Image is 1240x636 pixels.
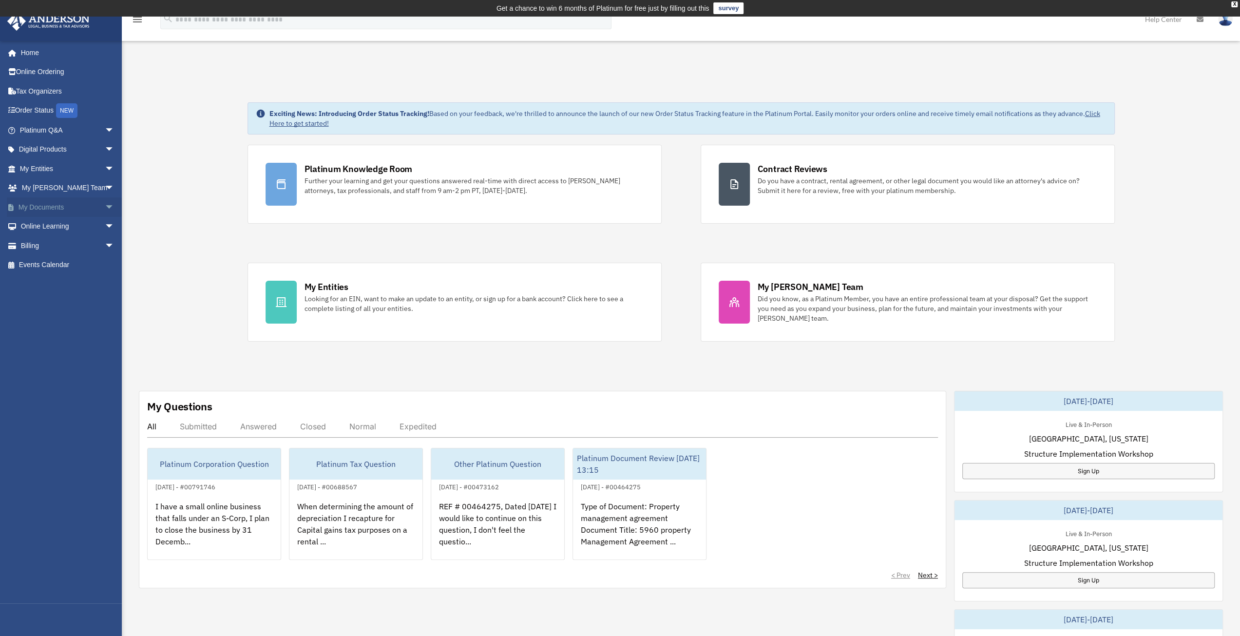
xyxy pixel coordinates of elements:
[918,570,938,580] a: Next >
[431,493,564,569] div: REF # 00464275, Dated [DATE] I would like to continue on this question, I don't feel the questio...
[132,14,143,25] i: menu
[572,448,706,560] a: Platinum Document Review [DATE] 13:15[DATE] - #00464275Type of Document: Property management agre...
[289,448,422,480] div: Platinum Tax Question
[248,263,662,342] a: My Entities Looking for an EIN, want to make an update to an entity, or sign up for a bank accoun...
[1029,433,1148,444] span: [GEOGRAPHIC_DATA], [US_STATE]
[1024,448,1153,460] span: Structure Implementation Workshop
[713,2,744,14] a: survey
[573,448,706,480] div: Platinum Document Review [DATE] 13:15
[148,493,281,569] div: I have a small online business that falls under an S-Corp, I plan to close the business by 31 Dec...
[105,217,124,237] span: arrow_drop_down
[431,448,565,560] a: Other Platinum Question[DATE] - #00473162REF # 00464275, Dated [DATE] I would like to continue on...
[289,481,365,491] div: [DATE] - #00688567
[7,255,129,275] a: Events Calendar
[1057,528,1119,538] div: Live & In-Person
[105,120,124,140] span: arrow_drop_down
[431,448,564,480] div: Other Platinum Question
[496,2,709,14] div: Get a chance to win 6 months of Platinum for free just by filling out this
[7,101,129,121] a: Order StatusNEW
[105,236,124,256] span: arrow_drop_down
[954,501,1222,520] div: [DATE]-[DATE]
[305,281,348,293] div: My Entities
[573,481,649,491] div: [DATE] - #00464275
[573,493,706,569] div: Type of Document: Property management agreement Document Title: 5960 property Management Agreemen...
[7,120,129,140] a: Platinum Q&Aarrow_drop_down
[305,176,644,195] div: Further your learning and get your questions answered real-time with direct access to [PERSON_NAM...
[1231,1,1238,7] div: close
[758,176,1097,195] div: Do you have a contract, rental agreement, or other legal document you would like an attorney's ad...
[758,281,863,293] div: My [PERSON_NAME] Team
[269,109,1106,128] div: Based on your feedback, we're thrilled to announce the launch of our new Order Status Tracking fe...
[147,399,212,414] div: My Questions
[289,448,423,560] a: Platinum Tax Question[DATE] - #00688567When determining the amount of depreciation I recapture fo...
[962,463,1215,479] a: Sign Up
[1218,12,1233,26] img: User Pic
[240,422,277,431] div: Answered
[954,610,1222,629] div: [DATE]-[DATE]
[105,178,124,198] span: arrow_drop_down
[180,422,217,431] div: Submitted
[148,481,223,491] div: [DATE] - #00791746
[147,448,281,560] a: Platinum Corporation Question[DATE] - #00791746I have a small online business that falls under an...
[1057,419,1119,429] div: Live & In-Person
[289,493,422,569] div: When determining the amount of depreciation I recapture for Capital gains tax purposes on a renta...
[105,140,124,160] span: arrow_drop_down
[701,263,1115,342] a: My [PERSON_NAME] Team Did you know, as a Platinum Member, you have an entire professional team at...
[758,163,827,175] div: Contract Reviews
[147,422,156,431] div: All
[962,572,1215,588] a: Sign Up
[7,140,129,159] a: Digital Productsarrow_drop_down
[305,294,644,313] div: Looking for an EIN, want to make an update to an entity, or sign up for a bank account? Click her...
[1029,542,1148,554] span: [GEOGRAPHIC_DATA], [US_STATE]
[701,145,1115,224] a: Contract Reviews Do you have a contract, rental agreement, or other legal document you would like...
[4,12,93,31] img: Anderson Advisors Platinum Portal
[105,197,124,217] span: arrow_drop_down
[954,391,1222,411] div: [DATE]-[DATE]
[7,159,129,178] a: My Entitiesarrow_drop_down
[269,109,1100,128] a: Click Here to get started!
[1024,557,1153,569] span: Structure Implementation Workshop
[758,294,1097,323] div: Did you know, as a Platinum Member, you have an entire professional team at your disposal? Get th...
[163,13,173,24] i: search
[305,163,413,175] div: Platinum Knowledge Room
[105,159,124,179] span: arrow_drop_down
[132,17,143,25] a: menu
[7,178,129,198] a: My [PERSON_NAME] Teamarrow_drop_down
[7,43,124,62] a: Home
[269,109,429,118] strong: Exciting News: Introducing Order Status Tracking!
[300,422,326,431] div: Closed
[7,197,129,217] a: My Documentsarrow_drop_down
[7,236,129,255] a: Billingarrow_drop_down
[148,448,281,480] div: Platinum Corporation Question
[7,217,129,236] a: Online Learningarrow_drop_down
[431,481,507,491] div: [DATE] - #00473162
[248,145,662,224] a: Platinum Knowledge Room Further your learning and get your questions answered real-time with dire...
[400,422,437,431] div: Expedited
[7,81,129,101] a: Tax Organizers
[7,62,129,82] a: Online Ordering
[349,422,376,431] div: Normal
[56,103,77,118] div: NEW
